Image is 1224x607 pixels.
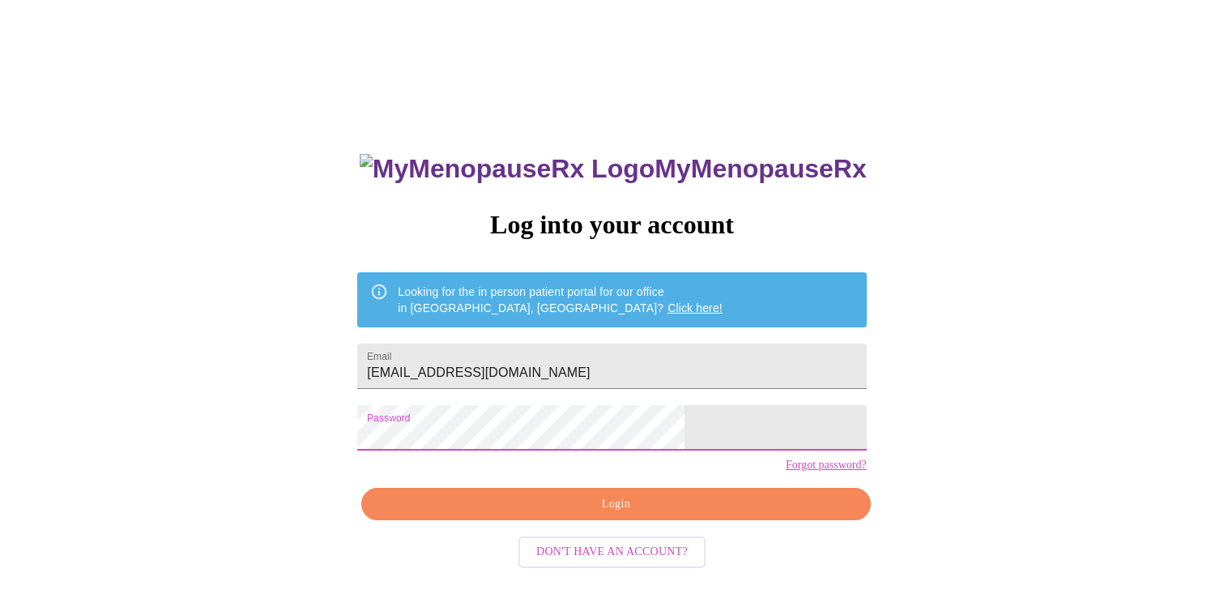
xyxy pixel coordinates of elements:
a: Forgot password? [786,459,867,472]
span: Login [380,494,851,515]
h3: MyMenopauseRx [360,154,867,184]
button: Login [361,488,870,521]
div: Looking for the in person patient portal for our office in [GEOGRAPHIC_DATA], [GEOGRAPHIC_DATA]? [398,277,723,323]
button: Don't have an account? [518,536,706,568]
h3: Log into your account [357,210,866,240]
span: Don't have an account? [536,542,688,562]
a: Don't have an account? [514,544,710,558]
img: MyMenopauseRx Logo [360,154,655,184]
a: Click here! [667,301,723,314]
